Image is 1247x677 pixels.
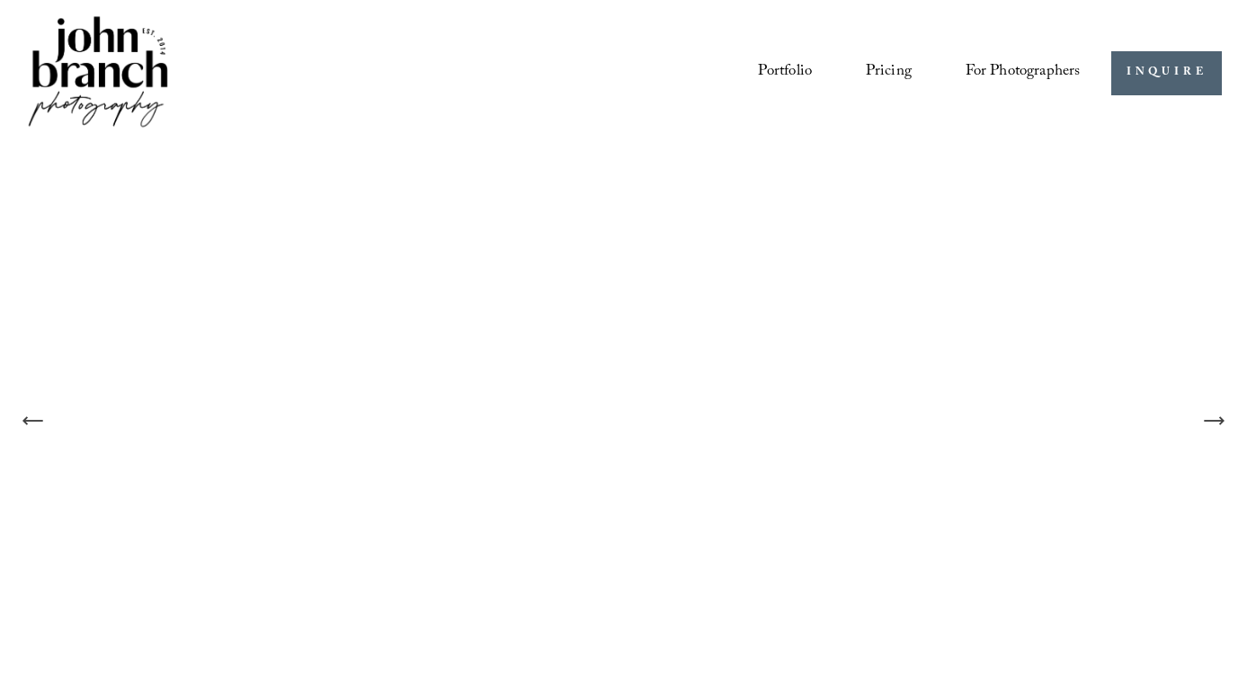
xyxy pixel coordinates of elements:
[758,57,812,90] a: Portfolio
[1194,401,1234,441] button: Next Slide
[1111,51,1222,95] a: INQUIRE
[25,13,171,134] img: John Branch IV Photography
[13,401,53,441] button: Previous Slide
[966,58,1081,88] span: For Photographers
[866,57,912,90] a: Pricing
[966,57,1081,90] a: folder dropdown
